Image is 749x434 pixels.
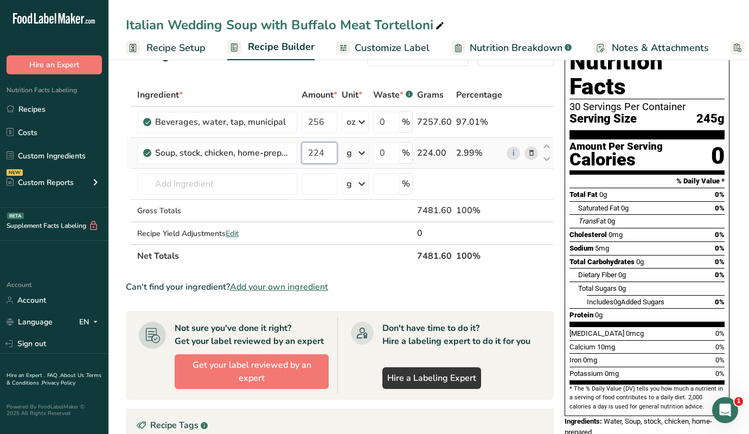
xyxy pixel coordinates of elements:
[715,258,725,266] span: 0%
[593,36,709,60] a: Notes & Attachments
[578,284,617,292] span: Total Sugars
[715,271,725,279] span: 0%
[578,204,619,212] span: Saturated Fat
[712,397,738,423] iframe: Intercom live chat
[711,142,725,170] div: 0
[595,311,603,319] span: 0g
[583,356,597,364] span: 0mg
[7,312,53,331] a: Language
[507,146,520,160] a: i
[126,15,446,35] div: Italian Wedding Soup with Buffalo Meat Tortelloni
[565,417,602,425] span: Ingredients:
[415,244,454,267] th: 7481.60
[175,322,324,348] div: Not sure you've done it right? Get your label reviewed by an expert
[342,88,362,101] span: Unit
[569,49,725,99] h1: Nutrition Facts
[612,41,709,55] span: Notes & Attachments
[636,258,644,266] span: 0g
[155,146,291,159] div: Soup, stock, chicken, home-prepared
[715,369,725,378] span: 0%
[180,359,324,385] span: Get your label reviewed by an expert
[417,116,452,129] div: 7257.60
[47,372,60,379] a: FAQ .
[578,217,596,225] i: Trans
[355,41,430,55] span: Customize Label
[569,356,581,364] span: Iron
[618,271,626,279] span: 0g
[715,190,725,199] span: 0%
[569,385,725,411] section: * The % Daily Value (DV) tells you how much a nutrient in a serving of food contributes to a dail...
[347,146,352,159] div: g
[456,146,502,159] div: 2.99%
[137,173,297,195] input: Add Ingredient
[470,41,562,55] span: Nutrition Breakdown
[7,177,74,188] div: Custom Reports
[715,204,725,212] span: 0%
[7,404,102,417] div: Powered By FoodLabelMaker © 2025 All Rights Reserved
[715,329,725,337] span: 0%
[715,356,725,364] span: 0%
[569,343,596,351] span: Calcium
[135,244,415,267] th: Net Totals
[373,88,413,101] div: Waste
[569,231,607,239] span: Cholesterol
[155,116,291,129] div: Beverages, water, tap, municipal
[587,298,664,306] span: Includes Added Sugars
[569,152,663,168] div: Calories
[613,298,621,306] span: 0g
[599,190,607,199] span: 0g
[137,205,297,216] div: Gross Totals
[137,228,297,239] div: Recipe Yield Adjustments
[230,280,328,293] span: Add your own ingredient
[382,322,530,348] div: Don't have time to do it? Hire a labeling expert to do it for you
[417,204,452,217] div: 7481.60
[715,244,725,252] span: 0%
[609,231,623,239] span: 0mg
[146,41,206,55] span: Recipe Setup
[417,227,452,240] div: 0
[175,354,329,389] button: Get your label reviewed by an expert
[569,329,624,337] span: [MEDICAL_DATA]
[417,88,444,101] span: Grams
[382,367,481,389] a: Hire a Labeling Expert
[569,190,598,199] span: Total Fat
[7,169,23,176] div: NEW
[569,112,637,126] span: Serving Size
[60,372,86,379] a: About Us .
[569,244,593,252] span: Sodium
[7,372,45,379] a: Hire an Expert .
[595,244,609,252] span: 5mg
[578,271,617,279] span: Dietary Fiber
[336,36,430,60] a: Customize Label
[734,397,743,406] span: 1
[621,204,629,212] span: 0g
[715,343,725,351] span: 0%
[126,36,206,60] a: Recipe Setup
[569,311,593,319] span: Protein
[456,204,502,217] div: 100%
[454,244,504,267] th: 100%
[569,258,635,266] span: Total Carbohydrates
[715,231,725,239] span: 0%
[456,88,502,101] span: Percentage
[597,343,615,351] span: 10mg
[126,280,554,293] div: Can't find your ingredient?
[79,316,102,329] div: EN
[569,142,663,152] div: Amount Per Serving
[42,379,75,387] a: Privacy Policy
[7,55,102,74] button: Hire an Expert
[605,369,619,378] span: 0mg
[347,116,355,129] div: oz
[569,175,725,188] section: % Daily Value *
[696,112,725,126] span: 245g
[302,88,337,101] span: Amount
[226,228,239,239] span: Edit
[456,116,502,129] div: 97.01%
[607,217,615,225] span: 0g
[578,217,606,225] span: Fat
[7,372,101,387] a: Terms & Conditions .
[347,177,352,190] div: g
[417,146,452,159] div: 224.00
[569,101,725,112] div: 30 Servings Per Container
[248,40,315,54] span: Recipe Builder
